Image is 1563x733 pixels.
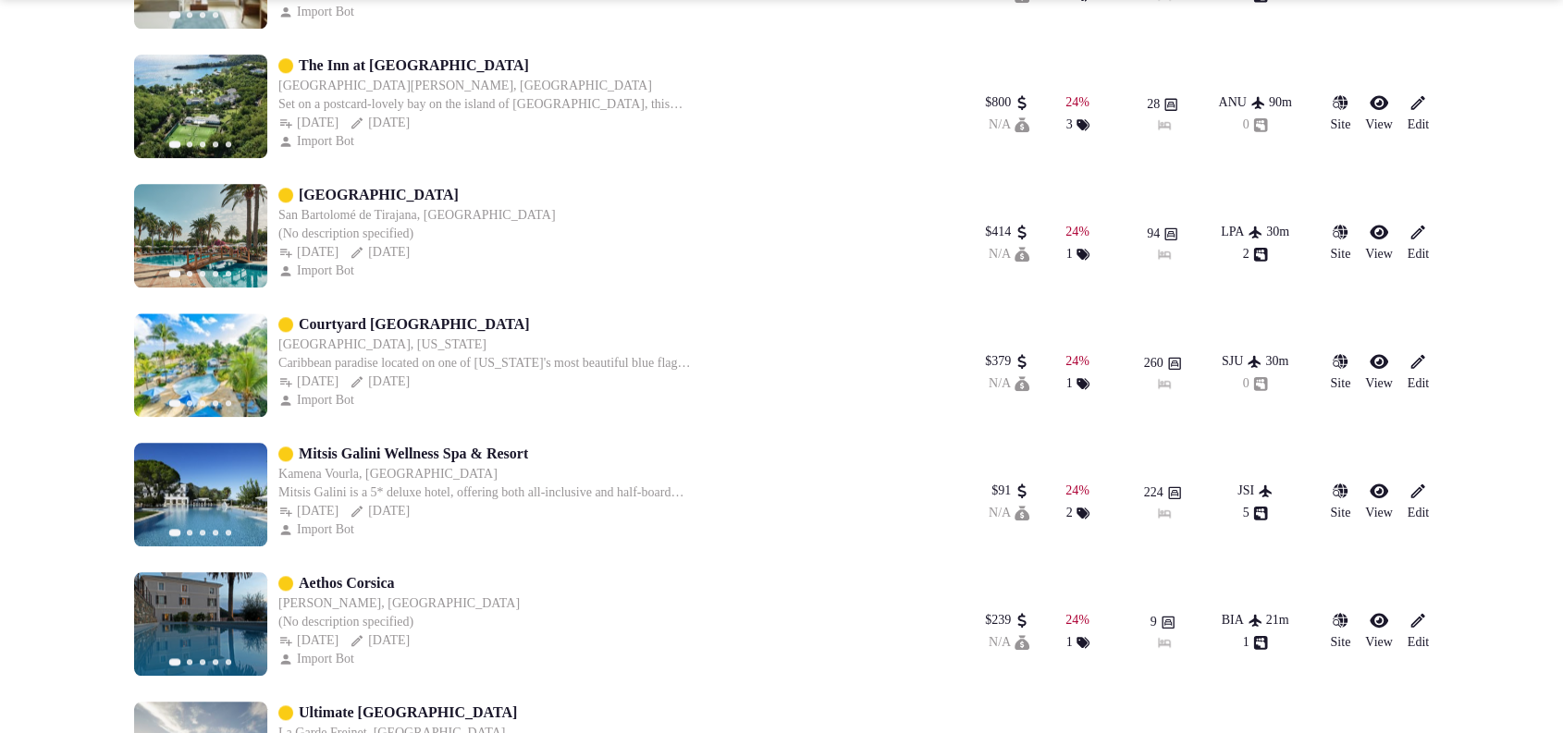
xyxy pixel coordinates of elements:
div: [DATE] [278,631,338,650]
button: [DATE] [350,243,410,262]
a: Aethos Corsica [299,572,395,594]
span: 9 [1151,613,1157,631]
img: Featured image for The Inn at English Harbor [134,55,267,158]
button: 21m [1266,611,1289,629]
div: N/A [989,633,1029,652]
a: Edit [1408,611,1429,652]
div: Set on a postcard-lovely bay on the island of [GEOGRAPHIC_DATA], this split-level resort features... [278,95,699,114]
span: 28 [1147,95,1160,114]
a: Edit [1408,482,1429,522]
button: 1 [1066,374,1089,393]
button: $414 [985,223,1029,241]
button: Go to slide 4 [213,141,218,147]
button: $239 [985,611,1029,629]
div: [DATE] [278,373,338,391]
a: Site [1330,482,1350,522]
img: Featured image for Aethos Corsica [134,572,267,676]
a: View [1365,93,1392,134]
button: 3 [1066,116,1089,134]
button: 2 [1066,504,1089,522]
button: Site [1330,352,1350,393]
button: 24% [1065,93,1089,112]
button: [DATE] [350,631,410,650]
a: Site [1330,223,1350,263]
button: Go to slide 4 [213,400,218,406]
div: 24 % [1065,93,1089,112]
button: 224 [1144,483,1182,502]
button: 1 [1243,633,1268,652]
button: N/A [989,374,1029,393]
button: San Bartolomé de Tirajana, [GEOGRAPHIC_DATA] [278,206,555,225]
button: Go to slide 3 [200,530,205,535]
button: Import Bot [278,520,358,539]
div: [DATE] [350,114,410,132]
button: Go to slide 2 [187,530,192,535]
div: N/A [989,245,1029,263]
button: 2 [1243,245,1268,263]
div: 0 [1243,374,1268,393]
div: Mitsis Galini is a 5* deluxe hotel, offering both all-inclusive and half-board services, in a bea... [278,483,699,502]
div: 30 m [1265,352,1288,371]
a: Edit [1408,352,1429,393]
div: Caribbean paradise located on one of [US_STATE]'s most beautiful blue flag certified beaches 🌴☀️ ... [278,354,699,373]
div: 1 [1066,245,1089,263]
button: 24% [1065,223,1089,241]
a: Site [1330,611,1350,652]
a: View [1365,352,1392,393]
div: 21 m [1266,611,1289,629]
button: Go to slide 5 [226,530,231,535]
button: Go to slide 3 [200,271,205,276]
a: View [1365,223,1392,263]
div: Kamena Vourla, [GEOGRAPHIC_DATA] [278,465,498,483]
button: [DATE] [278,114,338,132]
button: 94 [1147,225,1178,243]
button: Go to slide 5 [226,271,231,276]
button: Import Bot [278,650,358,668]
a: View [1365,611,1392,652]
button: Go to slide 2 [187,141,192,147]
span: 224 [1144,483,1163,502]
div: 24 % [1065,223,1089,241]
button: 30m [1265,352,1288,371]
button: $91 [991,482,1029,500]
button: Import Bot [278,262,358,280]
div: [PERSON_NAME], [GEOGRAPHIC_DATA] [278,594,520,613]
button: Go to slide 1 [169,140,181,148]
button: 24% [1065,482,1089,500]
button: 24% [1065,611,1089,629]
div: 24 % [1065,352,1089,371]
button: Go to slide 4 [213,271,218,276]
a: [GEOGRAPHIC_DATA] [299,184,459,206]
div: [DATE] [350,373,410,391]
a: Edit [1408,223,1429,263]
div: 5 [1243,504,1268,522]
button: Go to slide 3 [200,659,205,665]
div: Import Bot [278,132,358,151]
button: JSI [1237,482,1273,500]
button: Import Bot [278,391,358,409]
img: Featured image for Mitsis Galini Wellness Spa & Resort [134,443,267,546]
button: LPA [1221,223,1262,241]
button: Go to slide 5 [226,400,231,406]
button: Go to slide 3 [200,400,205,406]
button: [DATE] [278,243,338,262]
button: 1 [1066,633,1089,652]
div: $379 [985,352,1029,371]
button: [DATE] [278,502,338,520]
div: 30 m [1266,223,1289,241]
button: Go to slide 3 [200,141,205,147]
div: 24 % [1065,482,1089,500]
